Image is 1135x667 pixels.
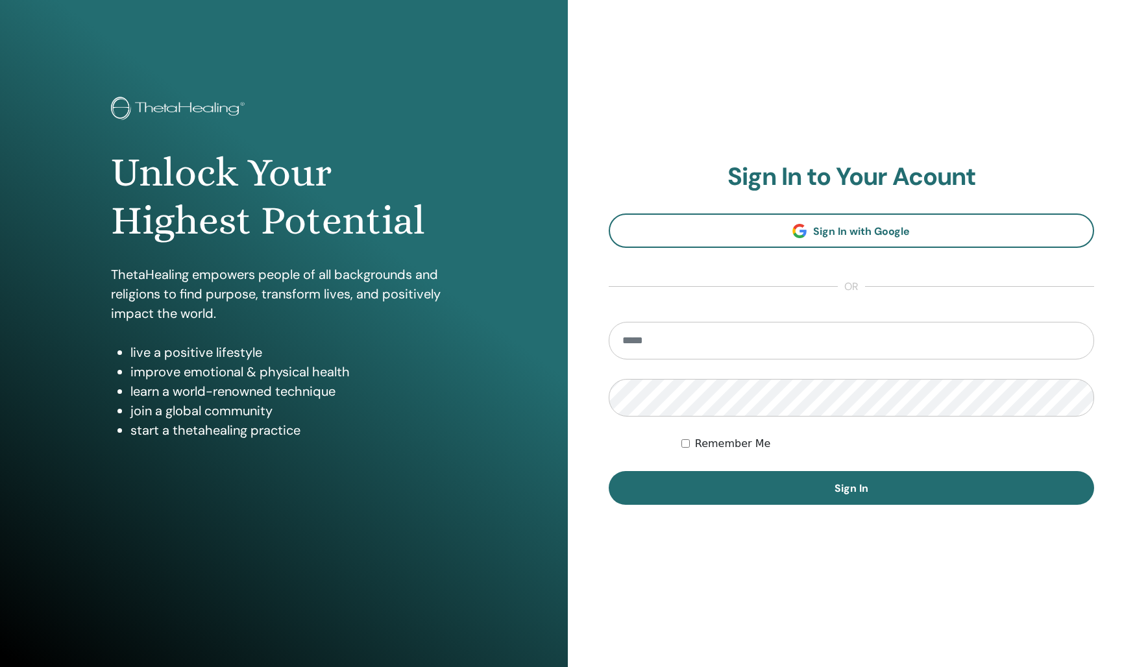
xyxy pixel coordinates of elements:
p: ThetaHealing empowers people of all backgrounds and religions to find purpose, transform lives, a... [111,265,457,323]
a: Sign In with Google [609,213,1095,248]
span: Sign In [835,481,868,495]
label: Remember Me [695,436,771,452]
button: Sign In [609,471,1095,505]
li: live a positive lifestyle [130,343,457,362]
li: learn a world-renowned technique [130,382,457,401]
div: Keep me authenticated indefinitely or until I manually logout [681,436,1094,452]
span: Sign In with Google [813,224,910,238]
span: or [838,279,865,295]
li: join a global community [130,401,457,420]
h1: Unlock Your Highest Potential [111,149,457,245]
h2: Sign In to Your Acount [609,162,1095,192]
li: start a thetahealing practice [130,420,457,440]
li: improve emotional & physical health [130,362,457,382]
